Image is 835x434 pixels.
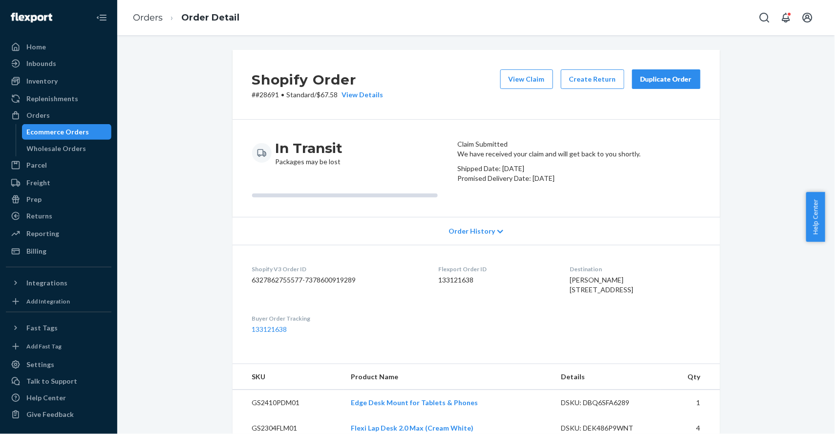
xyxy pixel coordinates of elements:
[26,376,77,386] div: Talk to Support
[6,91,111,107] a: Replenishments
[554,364,661,390] th: Details
[26,410,74,419] div: Give Feedback
[252,314,423,323] dt: Buyer Order Tracking
[458,139,701,149] header: Claim Submitted
[439,275,554,285] dd: 133121638
[6,175,111,191] a: Freight
[181,12,239,23] a: Order Detail
[6,357,111,372] a: Settings
[6,275,111,291] button: Integrations
[11,13,52,22] img: Flexport logo
[26,94,78,104] div: Replenishments
[6,295,111,308] a: Add Integration
[287,90,315,99] span: Standard
[500,69,553,89] button: View Claim
[26,110,50,120] div: Orders
[26,246,46,256] div: Billing
[22,124,112,140] a: Ecommerce Orders
[252,275,423,285] dd: 6327862755577-7378600919289
[6,56,111,71] a: Inbounds
[561,398,653,408] div: DSKU: DBQ6SFA6289
[27,127,89,137] div: Ecommerce Orders
[276,139,343,157] h3: In Transit
[6,39,111,55] a: Home
[26,323,58,333] div: Fast Tags
[570,265,700,273] dt: Destination
[458,164,701,174] p: Shipped Date: [DATE]
[6,390,111,406] a: Help Center
[351,424,474,432] a: Flexi Lap Desk 2.0 Max (Cream White)
[233,364,343,390] th: SKU
[125,3,247,32] ol: breadcrumbs
[26,178,50,188] div: Freight
[6,192,111,207] a: Prep
[776,8,796,27] button: Open notifications
[343,364,554,390] th: Product Name
[6,157,111,173] a: Parcel
[22,141,112,156] a: Wholesale Orders
[661,364,720,390] th: Qty
[26,59,56,68] div: Inbounds
[27,144,86,153] div: Wholesale Orders
[26,393,66,403] div: Help Center
[252,90,384,100] p: # #28691 / $67.58
[641,74,692,84] div: Duplicate Order
[661,390,720,416] td: 1
[439,265,554,273] dt: Flexport Order ID
[6,73,111,89] a: Inventory
[6,320,111,336] button: Fast Tags
[6,340,111,353] a: Add Fast Tag
[6,108,111,123] a: Orders
[26,42,46,52] div: Home
[351,398,478,407] a: Edge Desk Mount for Tablets & Phones
[133,12,163,23] a: Orders
[276,139,343,167] div: Packages may be lost
[233,390,343,416] td: GS2410PDM01
[6,407,111,422] button: Give Feedback
[26,229,59,239] div: Reporting
[561,69,624,89] button: Create Return
[26,342,62,350] div: Add Fast Tag
[26,278,67,288] div: Integrations
[6,243,111,259] a: Billing
[26,211,52,221] div: Returns
[458,174,701,183] p: Promised Delivery Date: [DATE]
[26,360,54,369] div: Settings
[252,265,423,273] dt: Shopify V3 Order ID
[6,226,111,241] a: Reporting
[338,90,384,100] button: View Details
[26,195,42,204] div: Prep
[252,69,384,90] h2: Shopify Order
[6,208,111,224] a: Returns
[92,8,111,27] button: Close Navigation
[561,423,653,433] div: DSKU: DEK486P9WNT
[755,8,774,27] button: Open Search Box
[26,297,70,305] div: Add Integration
[449,226,495,236] span: Order History
[806,192,825,242] button: Help Center
[458,149,701,159] p: We have received your claim and will get back to you shortly.
[570,276,633,294] span: [PERSON_NAME] [STREET_ADDRESS]
[26,76,58,86] div: Inventory
[6,373,111,389] a: Talk to Support
[26,160,47,170] div: Parcel
[252,325,287,333] a: 133121638
[281,90,285,99] span: •
[632,69,701,89] button: Duplicate Order
[798,8,817,27] button: Open account menu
